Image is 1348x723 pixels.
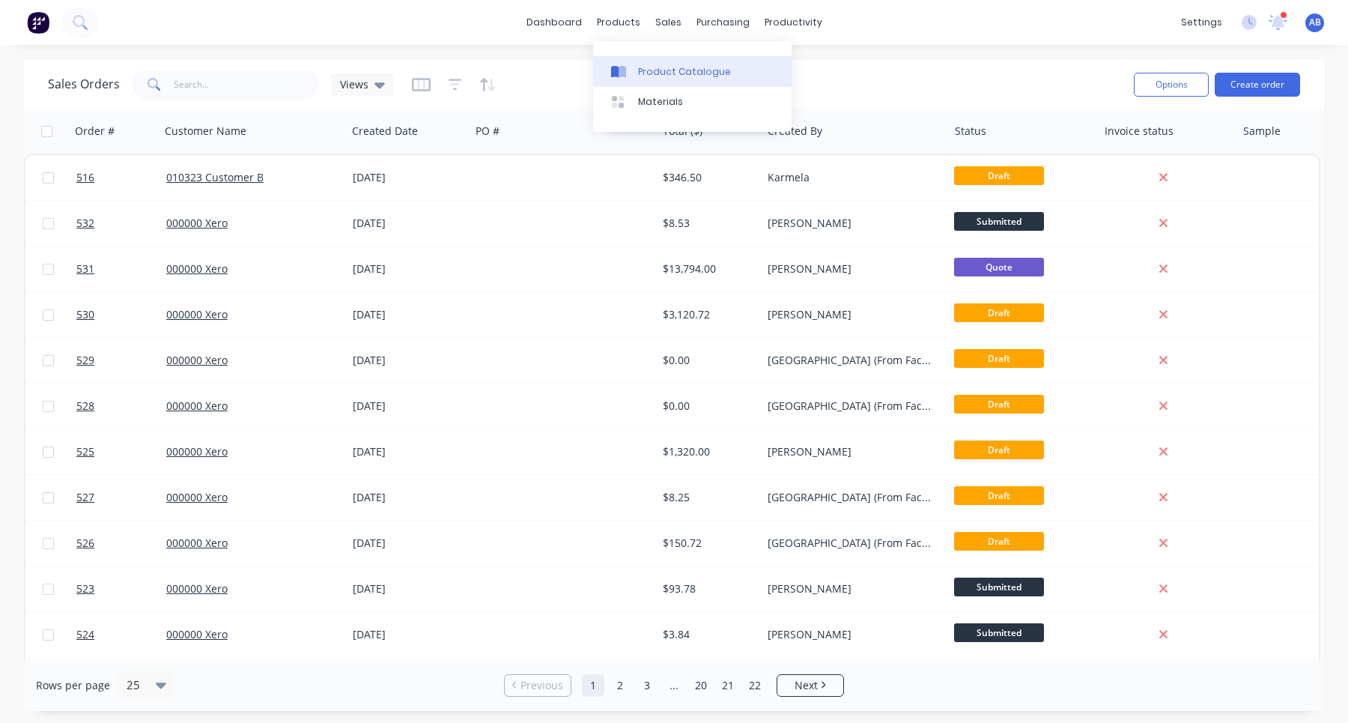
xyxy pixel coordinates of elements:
a: 528 [76,384,166,429]
span: Draft [954,486,1044,505]
div: [PERSON_NAME] [768,307,934,322]
a: 516 [76,155,166,200]
div: PO # [476,124,500,139]
img: Factory [27,11,49,34]
div: $8.25 [663,490,750,505]
a: Next page [777,678,843,693]
a: 000000 Xero [166,307,228,321]
div: [DATE] [353,307,464,322]
div: Status [955,124,986,139]
a: 000000 Xero [166,581,228,596]
div: Karmela [768,170,934,185]
span: Draft [954,532,1044,551]
div: [PERSON_NAME] [768,444,934,459]
a: 522 [76,658,166,703]
div: $0.00 [663,399,750,414]
div: [PERSON_NAME] [768,216,934,231]
div: [PERSON_NAME] [768,627,934,642]
div: [DATE] [353,581,464,596]
a: 523 [76,566,166,611]
span: 530 [76,307,94,322]
span: 525 [76,444,94,459]
a: Page 1 is your current page [582,674,604,697]
span: 524 [76,627,94,642]
span: Previous [520,678,563,693]
a: 524 [76,612,166,657]
div: Product Catalogue [638,65,731,79]
a: 000000 Xero [166,353,228,367]
a: 532 [76,201,166,246]
div: products [589,11,648,34]
div: [DATE] [353,399,464,414]
a: 526 [76,521,166,566]
div: [DATE] [353,627,464,642]
div: [GEOGRAPHIC_DATA] (From Factory) Loteria [768,353,934,368]
a: 010323 Customer B [166,170,264,184]
div: $0.00 [663,353,750,368]
h1: Sales Orders [48,77,120,91]
div: $3,120.72 [663,307,750,322]
div: $150.72 [663,536,750,551]
a: Product Catalogue [593,56,792,86]
div: sales [648,11,689,34]
a: Page 22 [744,674,766,697]
div: [PERSON_NAME] [768,261,934,276]
span: Draft [954,349,1044,368]
div: [DATE] [353,216,464,231]
span: Views [340,76,368,92]
div: [GEOGRAPHIC_DATA] (From Factory) Loteria [768,536,934,551]
span: Submitted [954,623,1044,642]
div: [DATE] [353,536,464,551]
a: Materials [593,87,792,117]
a: Page 3 [636,674,658,697]
div: productivity [757,11,830,34]
input: Search... [174,70,320,100]
span: Submitted [954,578,1044,596]
span: Draft [954,303,1044,322]
a: 000000 Xero [166,627,228,641]
a: Page 20 [690,674,712,697]
div: Created Date [352,124,418,139]
div: [DATE] [353,490,464,505]
a: 000000 Xero [166,261,228,276]
div: $346.50 [663,170,750,185]
span: 532 [76,216,94,231]
div: $3.84 [663,627,750,642]
a: 530 [76,292,166,337]
div: Sample [1243,124,1281,139]
span: 529 [76,353,94,368]
a: 000000 Xero [166,536,228,550]
a: 000000 Xero [166,216,228,230]
ul: Pagination [498,674,850,697]
span: 523 [76,581,94,596]
span: 527 [76,490,94,505]
span: 531 [76,261,94,276]
a: Jump forward [663,674,685,697]
span: Next [795,678,818,693]
div: [DATE] [353,261,464,276]
div: [DATE] [353,444,464,459]
a: 000000 Xero [166,399,228,413]
span: Quote [954,258,1044,276]
span: Draft [954,441,1044,459]
div: $13,794.00 [663,261,750,276]
span: Draft [954,395,1044,414]
span: 528 [76,399,94,414]
div: settings [1174,11,1230,34]
div: Materials [638,95,683,109]
a: 000000 Xero [166,490,228,504]
a: Page 21 [717,674,739,697]
div: [GEOGRAPHIC_DATA] (From Factory) Loteria [768,399,934,414]
div: purchasing [689,11,757,34]
span: AB [1309,16,1321,29]
span: 516 [76,170,94,185]
a: 531 [76,246,166,291]
div: Customer Name [165,124,246,139]
button: Options [1134,73,1209,97]
span: Submitted [954,212,1044,231]
span: Draft [954,166,1044,185]
a: Page 2 [609,674,631,697]
a: dashboard [519,11,589,34]
div: [DATE] [353,353,464,368]
div: $1,320.00 [663,444,750,459]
